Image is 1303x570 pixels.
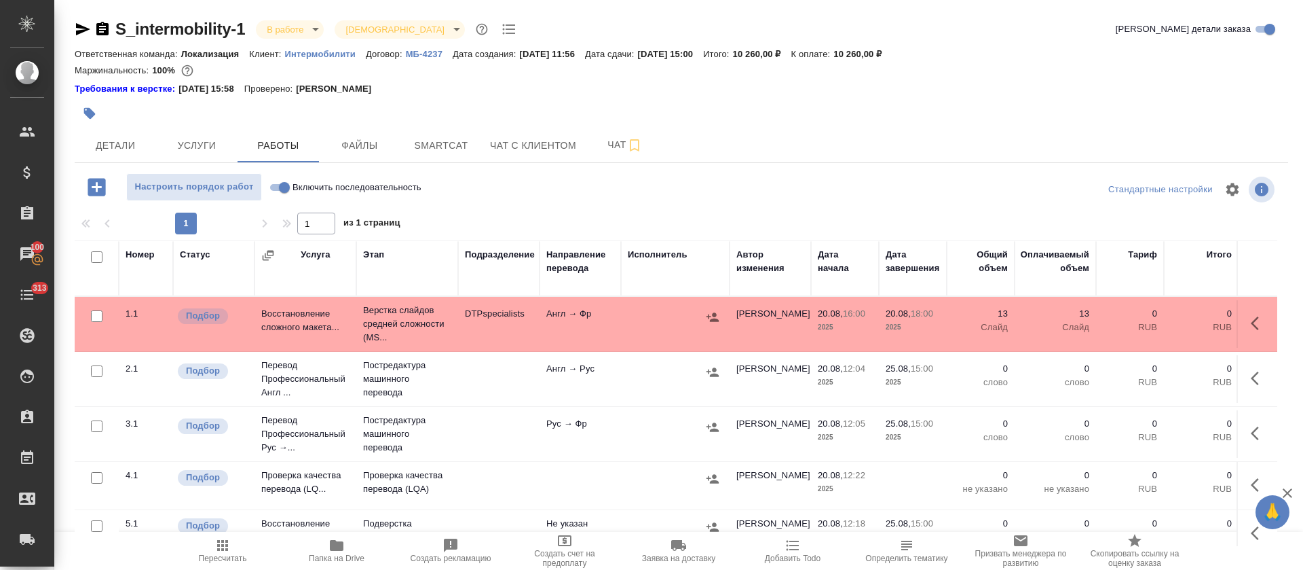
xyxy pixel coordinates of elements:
td: [PERSON_NAME] [730,300,811,348]
p: RUB [1171,531,1232,544]
div: Направление перевода [546,248,614,275]
div: Статус [180,248,210,262]
p: 0 [1103,307,1157,321]
td: Не указан [540,510,621,558]
p: 2025 [818,482,872,496]
a: S_intermobility-1 [115,20,245,38]
p: 10 260,00 ₽ [733,49,791,59]
button: 🙏 [1255,495,1289,529]
button: В работе [263,24,307,35]
span: Заявка на доставку [642,554,715,563]
div: Дата завершения [886,248,940,275]
p: 0 [1171,469,1232,482]
span: Включить последовательность [292,181,421,194]
p: слово [1021,376,1089,389]
td: Англ → Фр [540,300,621,348]
button: Создать рекламацию [394,532,508,570]
td: Проверка качества перевода (LQ... [254,462,356,510]
p: [DATE] 11:56 [519,49,585,59]
button: Todo [499,19,519,39]
button: Назначить [702,469,723,489]
button: Здесь прячутся важные кнопки [1243,469,1275,501]
p: Подбор [186,519,220,533]
p: 20.08, [818,308,843,319]
button: Назначить [702,417,723,438]
button: Здесь прячутся важные кнопки [1243,417,1275,450]
p: 0 [1021,469,1089,482]
div: В работе [335,20,464,39]
p: 25.08, [886,418,911,429]
td: [PERSON_NAME] [730,355,811,403]
button: Здесь прячутся важные кнопки [1243,362,1275,395]
p: RUB [1171,431,1232,444]
button: Назначить [702,362,723,382]
td: Перевод Профессиональный Рус →... [254,407,356,461]
p: 0 [1171,517,1232,531]
button: Здесь прячутся важные кнопки [1243,307,1275,340]
p: Подбор [186,309,220,323]
button: Добавить работу [78,173,115,201]
button: Скопировать ссылку для ЯМессенджера [75,21,91,37]
p: 0 [953,469,1008,482]
div: 2.1 [126,362,166,376]
p: 15:00 [911,363,933,374]
span: Посмотреть информацию [1249,177,1277,202]
p: RUB [1103,482,1157,496]
p: RUB [1171,321,1232,334]
p: 2025 [886,321,940,334]
td: [PERSON_NAME] [730,410,811,458]
span: Создать счет на предоплату [516,549,613,568]
div: Оплачиваемый объем [1021,248,1089,275]
td: [PERSON_NAME] [730,462,811,510]
button: Скопировать ссылку [94,21,111,37]
p: 0 [1171,307,1232,321]
p: Слайд [953,321,1008,334]
div: Автор изменения [736,248,804,275]
td: Рус → Фр [540,410,621,458]
p: [DATE] 15:58 [178,82,244,96]
td: Восстановление сложного макета... [254,510,356,558]
span: 🙏 [1261,498,1284,527]
p: К оплате: [791,49,834,59]
span: Файлы [327,137,392,154]
div: Можно подбирать исполнителей [176,517,248,535]
p: RUB [1103,531,1157,544]
button: Настроить порядок работ [126,173,262,201]
a: Требования к верстке: [75,82,178,96]
div: Нажми, чтобы открыть папку с инструкцией [75,82,178,96]
p: 2025 [886,431,940,444]
p: 12:04 [843,363,865,374]
p: Дата создания: [453,49,519,59]
span: Пересчитать [199,554,247,563]
div: 3.1 [126,417,166,431]
span: Добавить Todo [765,554,820,563]
p: Проверка качества перевода (LQA) [363,469,451,496]
p: 15:00 [911,518,933,529]
p: 0 [1171,362,1232,376]
button: Скопировать ссылку на оценку заказа [1078,532,1192,570]
p: страница [1021,531,1089,544]
span: Скопировать ссылку на оценку заказа [1086,549,1184,568]
button: Добавить Todo [736,532,850,570]
p: 0 [1171,417,1232,431]
p: 2025 [886,531,940,544]
button: Призвать менеджера по развитию [964,532,1078,570]
button: Сгруппировать [261,249,275,262]
p: 10 260,00 ₽ [833,49,892,59]
p: Подверстка [363,517,451,531]
p: Постредактура машинного перевода [363,414,451,455]
p: 2025 [886,376,940,389]
p: Слайд [1021,321,1089,334]
p: 12:18 [843,518,865,529]
span: Настроить таблицу [1216,173,1249,206]
p: [PERSON_NAME] [296,82,381,96]
a: МБ-4237 [406,48,453,59]
p: Ответственная команда: [75,49,181,59]
p: Подбор [186,471,220,484]
span: 100 [22,241,53,254]
span: Работы [246,137,311,154]
p: RUB [1103,321,1157,334]
span: 313 [24,281,55,295]
p: 16:00 [843,308,865,319]
span: Призвать менеджера по развитию [972,549,1070,568]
